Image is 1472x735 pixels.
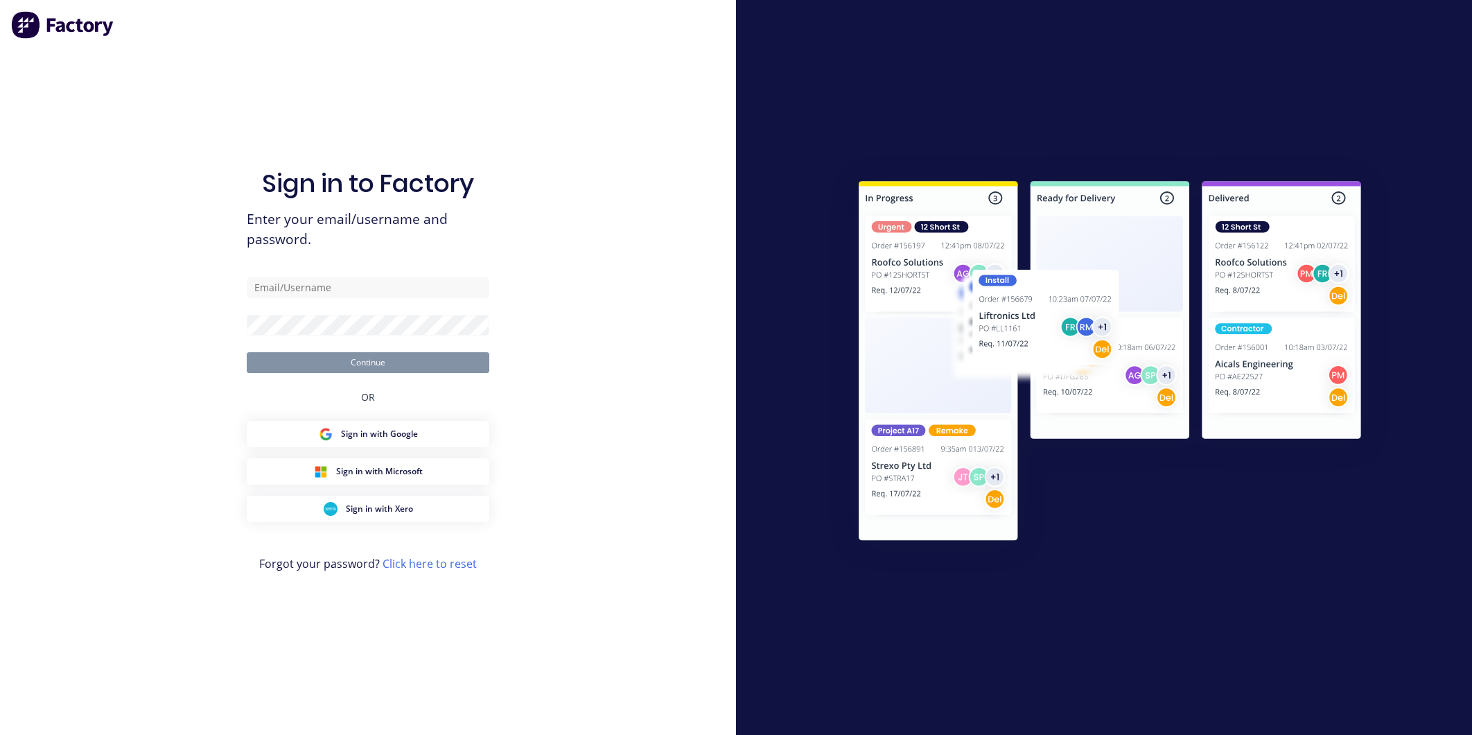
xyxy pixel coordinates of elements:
a: Click here to reset [383,556,477,571]
img: Sign in [828,153,1392,573]
input: Email/Username [247,277,489,298]
span: Sign in with Google [341,428,418,440]
div: OR [361,373,375,421]
h1: Sign in to Factory [262,168,474,198]
span: Forgot your password? [259,555,477,572]
img: Microsoft Sign in [314,465,328,478]
img: Xero Sign in [324,502,338,516]
button: Google Sign inSign in with Google [247,421,489,447]
button: Xero Sign inSign in with Xero [247,496,489,522]
img: Factory [11,11,115,39]
span: Sign in with Microsoft [336,465,423,478]
span: Enter your email/username and password. [247,209,489,250]
button: Microsoft Sign inSign in with Microsoft [247,458,489,485]
button: Continue [247,352,489,373]
span: Sign in with Xero [346,503,413,515]
img: Google Sign in [319,427,333,441]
